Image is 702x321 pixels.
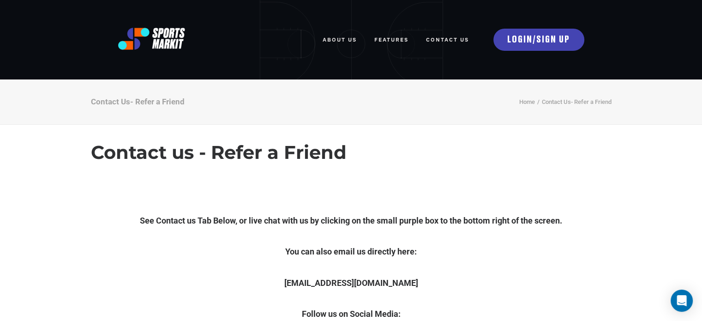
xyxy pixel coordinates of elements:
a: [EMAIL_ADDRESS][DOMAIN_NAME] [284,278,418,288]
div: Open Intercom Messenger [671,290,693,312]
span: Contact us - Refer a Friend [91,141,347,164]
a: LOGIN/SIGN UP [493,29,584,51]
a: Home [519,98,535,105]
a: Contact Us [426,30,469,50]
a: ABOUT US [323,30,357,50]
img: logo [118,28,186,50]
a: FEATURES [374,30,408,50]
div: Contact Us- Refer a Friend [91,97,185,107]
li: Contact Us- Refer a Friend [535,97,612,108]
strong: Follow us on Social Media: [302,309,401,319]
strong: You can also email us directly here: [285,247,417,256]
strong: See Contact us Tab Below, or live chat with us by clicking on the small purple box to the bottom ... [140,216,562,225]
